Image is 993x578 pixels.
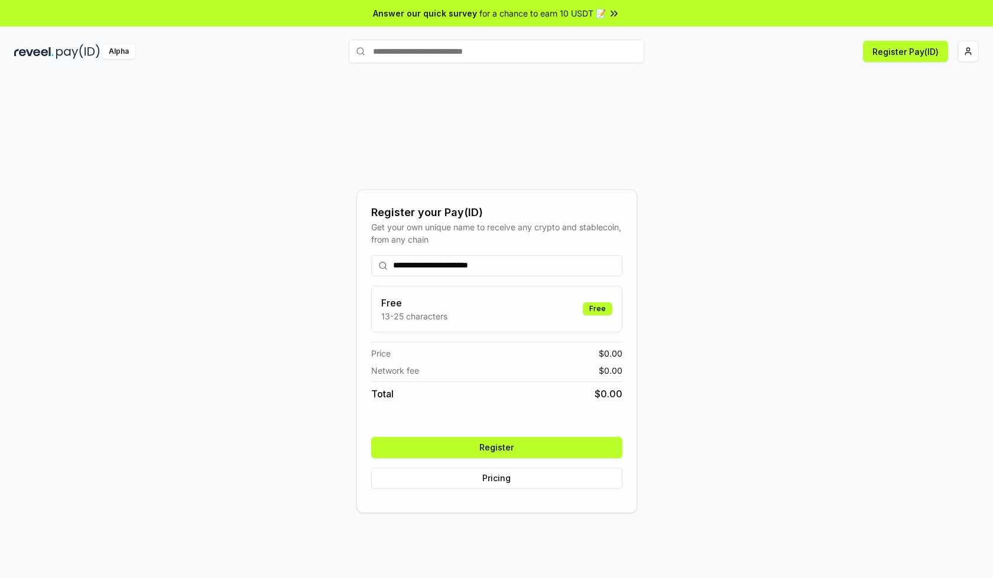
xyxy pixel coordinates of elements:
div: Free [583,302,612,315]
span: for a chance to earn 10 USDT 📝 [479,7,606,19]
button: Register Pay(ID) [863,41,948,62]
span: $ 0.00 [599,364,622,377]
span: Network fee [371,364,419,377]
img: pay_id [56,44,100,59]
p: 13-25 characters [381,310,447,322]
span: $ 0.00 [595,387,622,401]
span: Price [371,347,391,360]
span: Total [371,387,394,401]
div: Register your Pay(ID) [371,204,622,221]
h3: Free [381,296,447,310]
span: Answer our quick survey [373,7,477,19]
img: reveel_dark [14,44,54,59]
button: Register [371,437,622,458]
span: $ 0.00 [599,347,622,360]
div: Alpha [102,44,135,59]
button: Pricing [371,468,622,489]
div: Get your own unique name to receive any crypto and stablecoin, from any chain [371,221,622,246]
